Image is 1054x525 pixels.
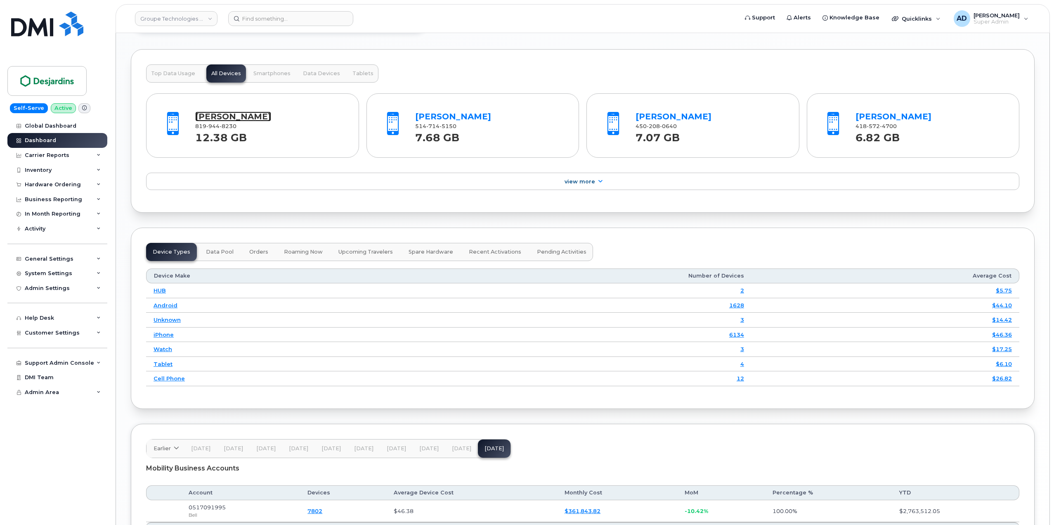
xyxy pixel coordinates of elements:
[415,112,491,121] a: [PERSON_NAME]
[289,445,308,452] span: [DATE]
[902,15,932,22] span: Quicklinks
[191,445,210,452] span: [DATE]
[867,123,880,129] span: 572
[402,268,751,283] th: Number of Devices
[565,508,600,514] a: $361,843.82
[647,123,660,129] span: 208
[740,316,744,323] a: 3
[147,439,184,458] a: Earlier
[855,127,900,144] strong: 6.82 GB
[321,445,341,452] span: [DATE]
[752,268,1019,283] th: Average Cost
[154,331,174,338] a: iPhone
[386,485,557,500] th: Average Device Cost
[256,445,276,452] span: [DATE]
[386,500,557,522] td: $46.38
[794,14,811,22] span: Alerts
[387,445,406,452] span: [DATE]
[154,302,177,309] a: Android
[880,123,897,129] span: 4700
[729,302,744,309] a: 1628
[992,331,1012,338] a: $46.36
[829,14,879,22] span: Knowledge Base
[189,512,197,518] span: Bell
[228,11,353,26] input: Find something...
[151,70,195,77] span: Top Data Usage
[565,178,595,185] span: View More
[206,249,234,255] span: Data Pool
[739,10,781,26] a: Support
[740,361,744,367] a: 4
[154,375,185,382] a: Cell Phone
[224,445,243,452] span: [DATE]
[249,249,268,255] span: Orders
[892,485,1019,500] th: YTD
[195,123,236,129] span: 819
[855,123,897,129] span: 418
[248,64,295,83] button: Smartphones
[636,123,677,129] span: 450
[957,14,967,24] span: AD
[415,123,456,129] span: 514
[765,485,892,500] th: Percentage %
[307,508,322,514] a: 7802
[146,173,1019,190] a: View More
[300,485,386,500] th: Devices
[195,112,271,121] a: [PERSON_NAME]
[781,10,817,26] a: Alerts
[189,504,226,511] span: 0517091995
[284,249,323,255] span: Roaming Now
[537,249,586,255] span: Pending Activities
[253,70,291,77] span: Smartphones
[146,458,1019,479] div: Mobility Business Accounts
[220,123,236,129] span: 8230
[992,302,1012,309] a: $44.10
[685,508,708,514] span: -10.42%
[415,127,459,144] strong: 7.68 GB
[154,361,173,367] a: Tablet
[303,70,340,77] span: Data Devices
[557,485,677,500] th: Monthly Cost
[974,19,1020,25] span: Super Admin
[469,249,521,255] span: Recent Activations
[817,10,885,26] a: Knowledge Base
[409,249,453,255] span: Spare Hardware
[181,485,300,500] th: Account
[996,287,1012,294] a: $5.75
[948,10,1034,27] div: Adil Derdak
[426,123,440,129] span: 714
[974,12,1020,19] span: [PERSON_NAME]
[660,123,677,129] span: 0640
[740,346,744,352] a: 3
[636,112,711,121] a: [PERSON_NAME]
[636,127,680,144] strong: 7.07 GB
[752,14,775,22] span: Support
[352,70,373,77] span: Tablets
[740,287,744,294] a: 2
[154,287,166,294] a: HUB
[135,11,217,26] a: Groupe Technologies Desjardins
[992,375,1012,382] a: $26.82
[737,375,744,382] a: 12
[886,10,946,27] div: Quicklinks
[154,346,172,352] a: Watch
[892,500,1019,522] td: $2,763,512.05
[154,444,171,452] span: Earlier
[354,445,373,452] span: [DATE]
[146,64,200,83] button: Top Data Usage
[677,485,765,500] th: MoM
[765,500,892,522] td: 100.00%
[347,64,378,83] button: Tablets
[440,123,456,129] span: 5150
[195,127,247,144] strong: 12.38 GB
[338,249,393,255] span: Upcoming Travelers
[452,445,471,452] span: [DATE]
[729,331,744,338] a: 6134
[855,112,931,121] a: [PERSON_NAME]
[996,361,1012,367] a: $6.10
[298,64,345,83] button: Data Devices
[154,316,181,323] a: Unknown
[419,445,439,452] span: [DATE]
[206,123,220,129] span: 944
[146,268,402,283] th: Device Make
